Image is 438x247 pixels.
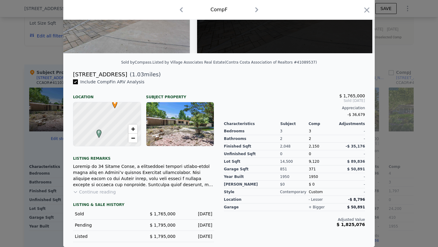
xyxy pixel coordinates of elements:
span: − [131,134,135,142]
div: F [95,130,99,133]
span: ( miles) [127,70,161,79]
div: Listing remarks [73,151,214,161]
div: + bigger [308,205,325,210]
div: Appreciation [224,106,365,110]
div: - [337,188,365,196]
span: • [111,98,119,107]
span: F [95,130,103,135]
button: Continue reading [73,189,116,195]
div: - [337,173,365,181]
span: 2,150 [309,144,319,148]
div: [DATE] [180,211,212,217]
span: $ 1,765,000 [150,211,176,216]
div: Location [73,90,141,99]
span: Include Comp F in ARV Analysis [78,79,147,84]
span: 9,120 [309,159,319,164]
div: Adjusted Value [224,217,365,222]
div: - [337,150,365,158]
span: 0 [309,152,311,156]
div: 3 [280,127,309,135]
span: $ 0 [309,182,315,186]
span: $ 50,891 [347,205,365,209]
div: Subject [280,121,309,126]
div: 2,048 [280,143,309,150]
span: 371 [309,167,316,171]
div: • [111,100,114,104]
span: Sold [DATE] [224,98,365,103]
div: - lesser [308,197,323,202]
span: 1.03 [132,71,144,78]
span: 3 [309,129,311,133]
div: [STREET_ADDRESS] [73,70,127,79]
div: 851 [280,165,309,173]
span: $ 1,765,000 [339,93,365,98]
div: Contemporary [280,188,309,196]
div: garage [224,204,280,211]
div: Lot Sqft [224,158,280,165]
div: 14,500 [280,158,309,165]
div: location [224,196,280,204]
div: Garage Sqft [224,165,280,173]
div: Listed by Village Associates Real Estate (Contra Costa Association of Realtors #41089537) [152,60,317,64]
div: Unfinished Sqft [224,150,280,158]
div: Year Built [224,173,280,181]
span: $ 50,891 [347,167,365,171]
div: Bathrooms [224,135,280,143]
span: + [131,125,135,133]
div: Comp [308,121,337,126]
div: 1950 [280,173,309,181]
span: -$ 8,796 [348,197,365,202]
div: Sold by Compass . [121,60,152,64]
div: Custom [309,188,337,196]
a: Zoom out [128,134,137,143]
div: 0 [280,150,309,158]
div: 2 [309,135,337,143]
div: Pending [75,222,139,228]
span: -$ 36,679 [347,113,365,117]
div: [PERSON_NAME] [224,181,280,188]
span: $ 1,825,076 [337,222,365,227]
div: LISTING & SALE HISTORY [73,202,214,208]
div: Loremip do 34 Sitame Conse, a elitseddoei tempori utlabo-etdol magna aliq en Admini’v quisnos Exe... [73,163,214,188]
div: Sold [75,211,139,217]
div: Listed [75,233,139,239]
div: Comp F [210,6,228,13]
div: Characteristics [224,121,280,126]
span: $ 1,795,000 [150,234,176,239]
span: -$ 35,176 [346,144,365,148]
div: Bedrooms [224,127,280,135]
div: Adjustments [337,121,365,126]
div: Subject Property [146,90,214,99]
a: Zoom in [128,124,137,134]
div: 1950 [309,173,337,181]
div: $0 [280,181,309,188]
div: - [337,127,365,135]
div: Style [224,188,280,196]
div: - [337,181,365,188]
span: $ 89,836 [347,159,365,164]
div: 2 [280,135,309,143]
div: Finished Sqft [224,143,280,150]
span: $ 1,795,000 [150,223,176,228]
div: [DATE] [180,233,212,239]
div: - [337,135,365,143]
div: [DATE] [180,222,212,228]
